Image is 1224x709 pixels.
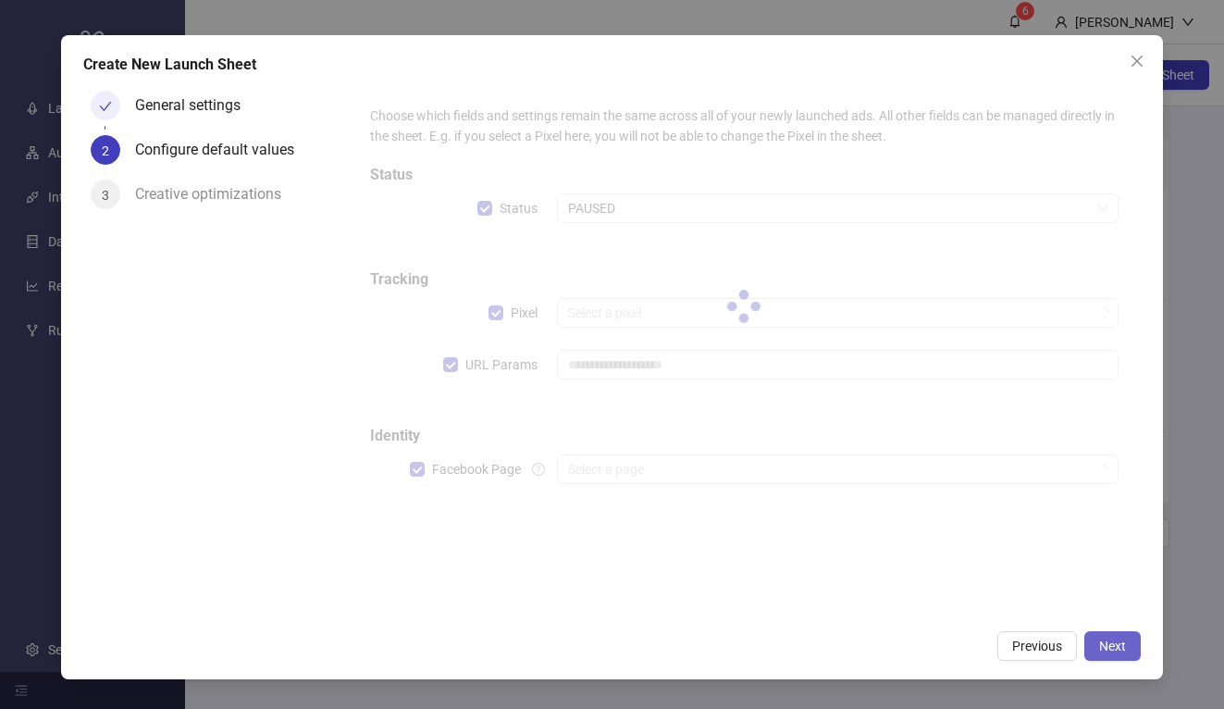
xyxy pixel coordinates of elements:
[135,180,296,209] div: Creative optimizations
[135,135,309,165] div: Configure default values
[1012,639,1062,653] span: Previous
[102,188,109,203] span: 3
[1122,46,1152,76] button: Close
[83,54,1141,76] div: Create New Launch Sheet
[102,143,109,158] span: 2
[997,631,1077,661] button: Previous
[1099,639,1126,653] span: Next
[1130,54,1144,68] span: close
[1084,631,1141,661] button: Next
[135,91,255,120] div: General settings
[99,100,112,113] span: check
